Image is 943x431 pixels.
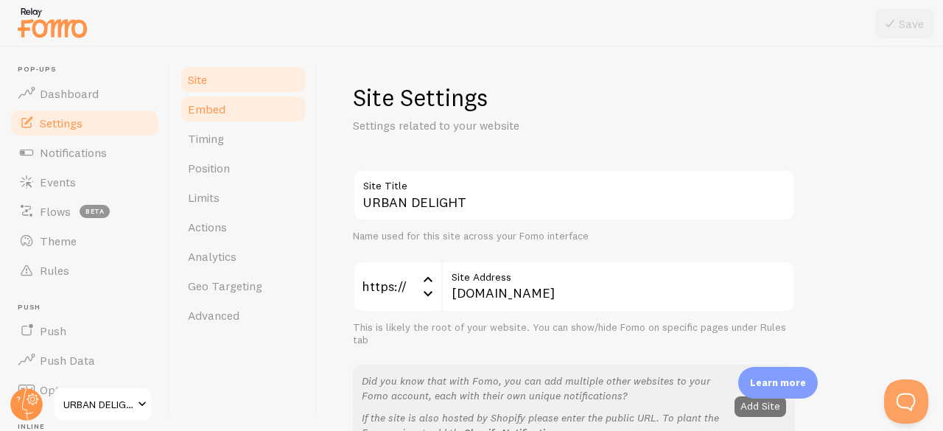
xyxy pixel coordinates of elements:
[40,86,99,101] span: Dashboard
[188,278,262,293] span: Geo Targeting
[188,249,236,264] span: Analytics
[179,271,308,301] a: Geo Targeting
[179,242,308,271] a: Analytics
[40,116,83,130] span: Settings
[9,138,161,167] a: Notifications
[40,323,66,338] span: Push
[9,79,161,108] a: Dashboard
[179,212,308,242] a: Actions
[179,94,308,124] a: Embed
[735,396,786,417] button: Add Site
[63,396,133,413] span: URBAN DELIGHT
[353,83,795,113] h1: Site Settings
[9,197,161,226] a: Flows beta
[9,316,161,346] a: Push
[353,230,795,243] div: Name used for this site across your Fomo interface
[188,102,225,116] span: Embed
[441,261,795,312] input: myhonestcompany.com
[40,175,76,189] span: Events
[40,145,107,160] span: Notifications
[750,376,806,390] p: Learn more
[353,117,707,134] p: Settings related to your website
[362,374,726,403] p: Did you know that with Fomo, you can add multiple other websites to your Fomo account, each with ...
[188,72,207,87] span: Site
[9,226,161,256] a: Theme
[53,387,153,422] a: URBAN DELIGHT
[9,167,161,197] a: Events
[353,321,795,347] div: This is likely the root of your website. You can show/hide Fomo on specific pages under Rules tab
[9,375,161,404] a: Opt-In
[188,161,230,175] span: Position
[188,131,224,146] span: Timing
[15,4,89,41] img: fomo-relay-logo-orange.svg
[179,301,308,330] a: Advanced
[353,261,441,312] div: https://
[179,183,308,212] a: Limits
[179,124,308,153] a: Timing
[188,190,220,205] span: Limits
[884,379,928,424] iframe: Help Scout Beacon - Open
[353,169,795,195] label: Site Title
[40,204,71,219] span: Flows
[18,303,161,312] span: Push
[9,256,161,285] a: Rules
[40,263,69,278] span: Rules
[80,205,110,218] span: beta
[441,261,795,286] label: Site Address
[40,234,77,248] span: Theme
[9,346,161,375] a: Push Data
[179,153,308,183] a: Position
[9,108,161,138] a: Settings
[738,367,818,399] div: Learn more
[40,353,95,368] span: Push Data
[188,308,239,323] span: Advanced
[188,220,227,234] span: Actions
[40,382,74,397] span: Opt-In
[18,65,161,74] span: Pop-ups
[179,65,308,94] a: Site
